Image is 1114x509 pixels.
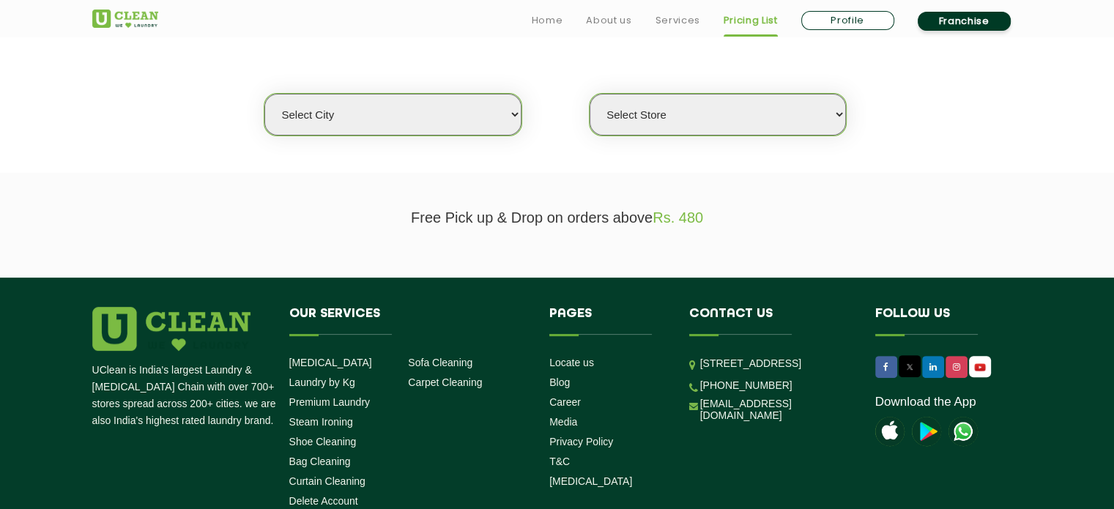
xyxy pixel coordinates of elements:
img: logo.png [92,307,250,351]
a: Media [549,416,577,428]
h4: Pages [549,307,667,335]
a: Laundry by Kg [289,376,355,388]
a: Locate us [549,357,594,368]
img: UClean Laundry and Dry Cleaning [970,360,989,375]
a: Shoe Cleaning [289,436,357,447]
a: [MEDICAL_DATA] [289,357,372,368]
a: Delete Account [289,495,358,507]
a: Carpet Cleaning [408,376,482,388]
a: Career [549,396,581,408]
a: Sofa Cleaning [408,357,472,368]
a: [PHONE_NUMBER] [700,379,792,391]
a: Premium Laundry [289,396,371,408]
a: Blog [549,376,570,388]
h4: Follow us [875,307,1004,335]
a: Download the App [875,395,976,409]
a: Franchise [918,12,1011,31]
span: Rs. 480 [653,209,703,226]
img: apple-icon.png [875,417,905,446]
a: Profile [801,11,894,30]
h4: Our Services [289,307,528,335]
a: [MEDICAL_DATA] [549,475,632,487]
a: Services [655,12,699,29]
p: [STREET_ADDRESS] [700,355,853,372]
img: playstoreicon.png [912,417,941,446]
p: UClean is India's largest Laundry & [MEDICAL_DATA] Chain with over 700+ stores spread across 200+... [92,362,278,429]
a: Bag Cleaning [289,456,351,467]
a: Pricing List [724,12,778,29]
img: UClean Laundry and Dry Cleaning [92,10,158,28]
a: Steam Ironing [289,416,353,428]
a: Curtain Cleaning [289,475,365,487]
a: Privacy Policy [549,436,613,447]
a: [EMAIL_ADDRESS][DOMAIN_NAME] [700,398,853,421]
p: Free Pick up & Drop on orders above [92,209,1022,226]
a: About us [586,12,631,29]
a: T&C [549,456,570,467]
h4: Contact us [689,307,853,335]
a: Home [532,12,563,29]
img: UClean Laundry and Dry Cleaning [948,417,978,446]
